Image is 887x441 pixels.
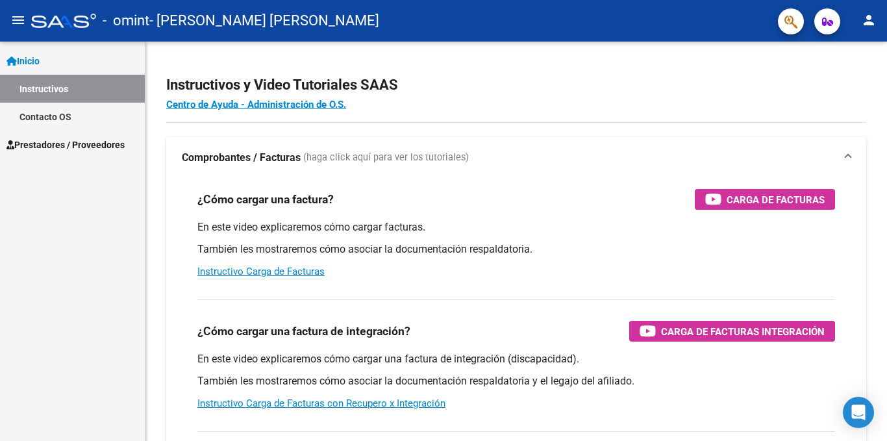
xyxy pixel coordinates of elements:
button: Carga de Facturas [695,189,835,210]
mat-icon: menu [10,12,26,28]
h2: Instructivos y Video Tutoriales SAAS [166,73,866,97]
mat-icon: person [861,12,877,28]
a: Instructivo Carga de Facturas [197,266,325,277]
span: (haga click aquí para ver los tutoriales) [303,151,469,165]
span: - omint [103,6,149,35]
a: Centro de Ayuda - Administración de O.S. [166,99,346,110]
span: Carga de Facturas Integración [661,323,825,340]
h3: ¿Cómo cargar una factura? [197,190,334,208]
div: Open Intercom Messenger [843,397,874,428]
span: Prestadores / Proveedores [6,138,125,152]
button: Carga de Facturas Integración [629,321,835,342]
p: En este video explicaremos cómo cargar facturas. [197,220,835,234]
p: En este video explicaremos cómo cargar una factura de integración (discapacidad). [197,352,835,366]
span: - [PERSON_NAME] [PERSON_NAME] [149,6,379,35]
p: También les mostraremos cómo asociar la documentación respaldatoria. [197,242,835,257]
span: Inicio [6,54,40,68]
h3: ¿Cómo cargar una factura de integración? [197,322,410,340]
mat-expansion-panel-header: Comprobantes / Facturas (haga click aquí para ver los tutoriales) [166,137,866,179]
a: Instructivo Carga de Facturas con Recupero x Integración [197,397,445,409]
span: Carga de Facturas [727,192,825,208]
strong: Comprobantes / Facturas [182,151,301,165]
p: También les mostraremos cómo asociar la documentación respaldatoria y el legajo del afiliado. [197,374,835,388]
